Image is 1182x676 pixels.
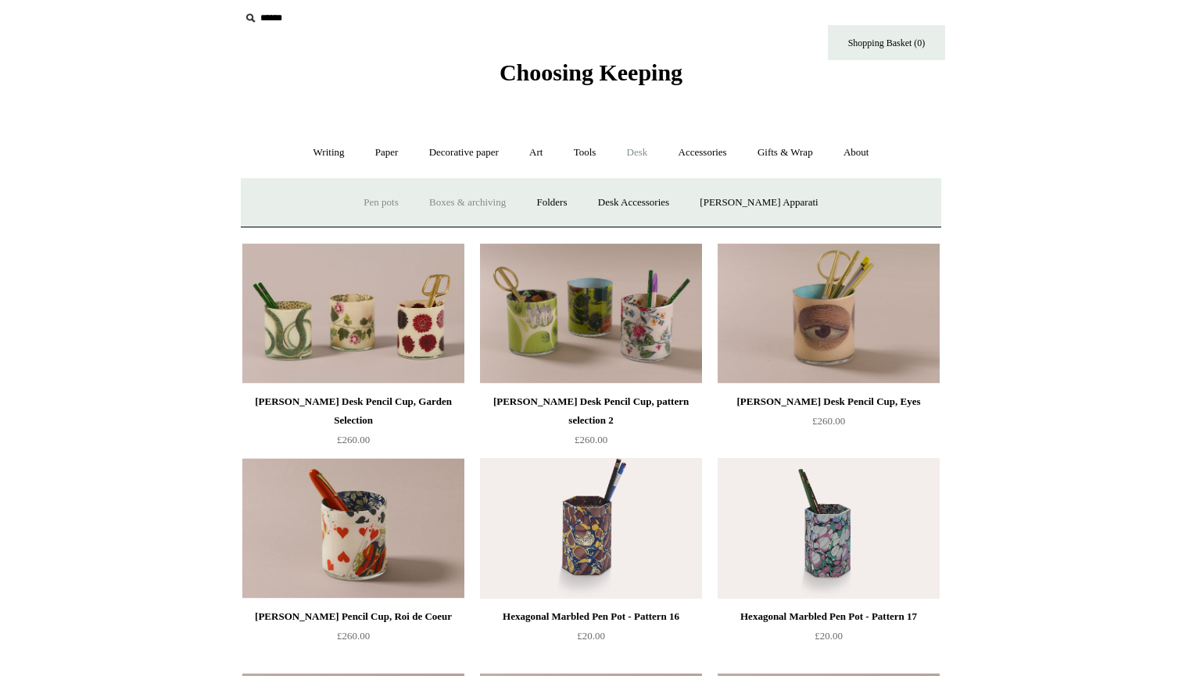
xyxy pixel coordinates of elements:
[829,132,883,173] a: About
[500,72,682,83] a: Choosing Keeping
[349,182,412,224] a: Pen pots
[718,458,940,599] a: Hexagonal Marbled Pen Pot - Pattern 17 Hexagonal Marbled Pen Pot - Pattern 17
[242,607,464,671] a: [PERSON_NAME] Pencil Cup, Roi de Coeur £260.00
[815,630,843,642] span: £20.00
[664,132,741,173] a: Accessories
[743,132,827,173] a: Gifts & Wrap
[361,132,413,173] a: Paper
[415,182,520,224] a: Boxes & archiving
[480,458,702,599] img: Hexagonal Marbled Pen Pot - Pattern 16
[718,243,940,384] img: John Derian Desk Pencil Cup, Eyes
[500,59,682,85] span: Choosing Keeping
[480,392,702,456] a: [PERSON_NAME] Desk Pencil Cup, pattern selection 2 £260.00
[718,607,940,671] a: Hexagonal Marbled Pen Pot - Pattern 17 £20.00
[480,607,702,671] a: Hexagonal Marbled Pen Pot - Pattern 16 £20.00
[577,630,605,642] span: £20.00
[515,132,557,173] a: Art
[246,607,460,626] div: [PERSON_NAME] Pencil Cup, Roi de Coeur
[246,392,460,430] div: [PERSON_NAME] Desk Pencil Cup, Garden Selection
[484,392,698,430] div: [PERSON_NAME] Desk Pencil Cup, pattern selection 2
[812,415,845,427] span: £260.00
[584,182,683,224] a: Desk Accessories
[828,25,945,60] a: Shopping Basket (0)
[523,182,582,224] a: Folders
[613,132,662,173] a: Desk
[718,243,940,384] a: John Derian Desk Pencil Cup, Eyes John Derian Desk Pencil Cup, Eyes
[242,243,464,384] img: John Derian Desk Pencil Cup, Garden Selection
[242,392,464,456] a: [PERSON_NAME] Desk Pencil Cup, Garden Selection £260.00
[722,392,936,411] div: [PERSON_NAME] Desk Pencil Cup, Eyes
[337,434,370,445] span: £260.00
[484,607,698,626] div: Hexagonal Marbled Pen Pot - Pattern 16
[242,243,464,384] a: John Derian Desk Pencil Cup, Garden Selection John Derian Desk Pencil Cup, Garden Selection
[686,182,832,224] a: [PERSON_NAME] Apparati
[242,458,464,599] a: John Derian Desk Pencil Cup, Roi de Coeur John Derian Desk Pencil Cup, Roi de Coeur
[718,392,940,456] a: [PERSON_NAME] Desk Pencil Cup, Eyes £260.00
[718,458,940,599] img: Hexagonal Marbled Pen Pot - Pattern 17
[722,607,936,626] div: Hexagonal Marbled Pen Pot - Pattern 17
[415,132,513,173] a: Decorative paper
[480,243,702,384] a: John Derian Desk Pencil Cup, pattern selection 2 John Derian Desk Pencil Cup, pattern selection 2
[242,458,464,599] img: John Derian Desk Pencil Cup, Roi de Coeur
[337,630,370,642] span: £260.00
[299,132,359,173] a: Writing
[560,132,611,173] a: Tools
[575,434,607,445] span: £260.00
[480,243,702,384] img: John Derian Desk Pencil Cup, pattern selection 2
[480,458,702,599] a: Hexagonal Marbled Pen Pot - Pattern 16 Hexagonal Marbled Pen Pot - Pattern 16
